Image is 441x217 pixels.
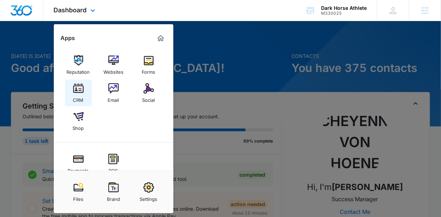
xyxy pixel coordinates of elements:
div: Reputation [67,66,90,75]
div: Files [73,193,83,202]
div: Forms [142,66,155,75]
div: Websites [103,66,123,75]
div: Email [108,94,119,103]
a: Forms [135,52,162,78]
div: v 4.0.25 [20,11,34,17]
div: Settings [140,193,158,202]
a: Websites [100,52,127,78]
div: account id [321,11,367,16]
img: logo_orange.svg [11,11,17,17]
div: Brand [107,193,120,202]
div: POS [109,164,118,173]
div: Domain Overview [27,41,63,46]
a: Settings [135,179,162,205]
span: Dashboard [54,6,87,14]
div: Social [142,94,155,103]
div: Shop [73,122,84,131]
div: Payments [68,164,89,173]
a: POS [100,150,127,177]
a: Shop [65,108,92,134]
div: CRM [73,94,84,103]
a: Email [100,80,127,106]
img: tab_domain_overview_orange.svg [19,41,25,46]
div: Domain: [DOMAIN_NAME] [18,18,77,24]
div: Keywords by Traffic [78,41,119,46]
a: Files [65,179,92,205]
a: Marketing 360® Dashboard [155,33,166,44]
a: Brand [100,179,127,205]
a: CRM [65,80,92,106]
h2: Apps [61,35,75,41]
img: website_grey.svg [11,18,17,24]
a: Social [135,80,162,106]
div: account name [321,5,367,11]
a: Payments [65,150,92,177]
a: Reputation [65,52,92,78]
img: tab_keywords_by_traffic_grey.svg [70,41,76,46]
